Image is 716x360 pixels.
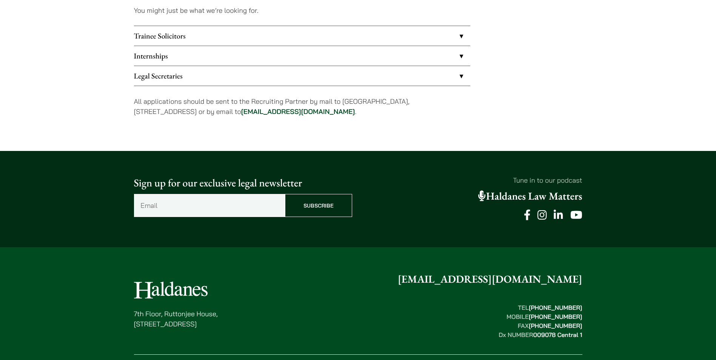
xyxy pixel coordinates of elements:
mark: [PHONE_NUMBER] [529,313,582,320]
mark: [PHONE_NUMBER] [529,304,582,311]
p: All applications should be sent to the Recruiting Partner by mail to [GEOGRAPHIC_DATA], [STREET_A... [134,96,470,117]
a: Legal Secretaries [134,66,470,86]
a: Haldanes Law Matters [478,189,582,203]
p: Tune in to our podcast [364,175,582,185]
p: 7th Floor, Ruttonjee House, [STREET_ADDRESS] [134,309,218,329]
input: Subscribe [285,194,352,217]
p: You might just be what we’re looking for. [134,5,470,15]
mark: [PHONE_NUMBER] [529,322,582,329]
img: Logo of Haldanes [134,282,208,298]
strong: TEL MOBILE FAX Dx NUMBER [499,304,582,338]
a: [EMAIL_ADDRESS][DOMAIN_NAME] [241,107,355,116]
a: Trainee Solicitors [134,26,470,46]
p: Sign up for our exclusive legal newsletter [134,175,352,191]
input: Email [134,194,285,217]
a: Internships [134,46,470,66]
mark: 009078 Central 1 [533,331,582,338]
a: [EMAIL_ADDRESS][DOMAIN_NAME] [398,272,582,286]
